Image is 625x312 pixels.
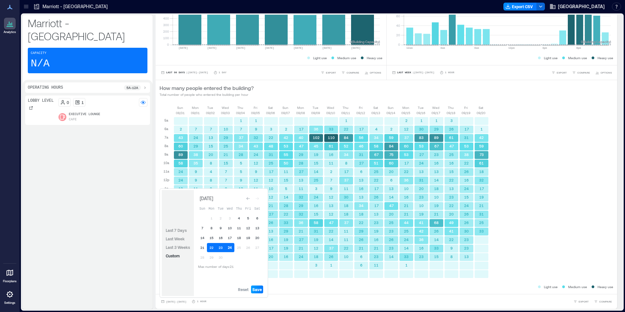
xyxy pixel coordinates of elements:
text: 22 [464,161,469,165]
text: 13 [299,178,303,182]
p: Heavy use [598,55,613,61]
text: 4 [375,127,378,131]
text: 67 [374,152,379,157]
p: 09/07 [281,110,290,115]
text: 6 [360,169,363,174]
text: 8 [210,178,212,182]
p: 09/03 [221,110,230,115]
text: 38 [464,152,469,157]
button: 11 [234,223,244,233]
button: 23 [216,243,225,252]
button: 15 [207,233,216,242]
p: Fri [464,105,468,110]
text: 29 [299,152,303,157]
text: 12 [254,161,258,165]
text: 25 [374,169,379,174]
button: 22 [207,243,216,252]
text: 37 [404,135,409,140]
button: Save [251,286,263,293]
text: 61 [449,135,454,140]
span: Custom [166,253,180,258]
span: COMPARE [577,71,590,75]
text: 21 [224,152,228,157]
text: 2 [285,127,287,131]
tspan: 60 [396,14,400,18]
text: 5 [240,161,242,165]
text: 37 [239,135,244,140]
button: EXPORT [319,69,337,76]
text: [DATE] [236,46,245,49]
text: 9 [240,178,242,182]
p: 1 Day [219,71,227,75]
text: 12 [404,127,409,131]
text: 60 [404,144,409,148]
text: 2 [180,127,182,131]
text: 18 [479,169,484,174]
button: Last 90 Days |[DATE]-[DATE] [160,69,210,76]
text: 40 [299,135,303,140]
p: Tue [418,105,424,110]
text: 13 [419,169,424,174]
text: [DATE] [294,46,303,49]
text: 47 [449,144,454,148]
text: 34 [239,144,243,148]
text: 32 [254,135,258,140]
text: 4pm [542,46,547,49]
button: 5 [244,214,253,223]
text: 16 [449,161,454,165]
text: 31 [464,135,469,140]
p: 09/15 [401,110,410,115]
p: Sat [373,105,378,110]
tspan: 0 [398,43,400,46]
text: 59 [389,135,394,140]
button: EXPORT [550,69,568,76]
text: [DATE] [322,46,332,49]
text: 67 [434,144,439,148]
text: 24 [254,152,258,157]
span: Last Week [166,236,185,241]
span: [DATE] - [DATE] [166,300,186,303]
p: 09/02 [206,110,215,115]
text: 38 [194,152,198,157]
text: 53 [284,144,288,148]
text: 2 [405,118,408,123]
p: Settings [4,301,15,305]
text: 13 [434,169,439,174]
text: 35 [194,161,198,165]
tspan: 20 [396,33,400,37]
button: 21 [198,243,207,252]
text: 8 [345,161,347,165]
span: Reset [238,287,248,292]
text: 8pm [576,46,581,49]
p: Sun [177,105,183,110]
p: 6a [164,126,168,131]
span: Last 3 Weeks [166,245,190,250]
p: 09/04 [236,110,245,115]
p: Thu [448,105,454,110]
text: 36 [314,127,318,131]
p: Wed [432,105,439,110]
text: 73 [480,152,484,157]
text: 12pm [508,46,515,49]
span: OPTIONS [370,71,381,75]
text: 8am [474,46,479,49]
text: 53 [464,144,469,148]
p: 09/06 [266,110,275,115]
text: 26 [464,169,469,174]
text: 17 [404,161,409,165]
text: 5 [240,169,242,174]
button: 10 [225,223,234,233]
tspan: 300 [163,23,169,27]
text: 61 [479,161,484,165]
button: 4 [234,214,244,223]
p: 09/14 [386,110,395,115]
text: 7 [210,127,212,131]
p: 09/11 [341,110,350,115]
p: Operating Hours [28,85,63,90]
text: [DATE] [207,46,217,49]
text: 24 [178,169,183,174]
text: 3 [270,127,272,131]
text: 27 [299,169,304,174]
p: 09/16 [416,110,425,115]
tspan: 0 [167,43,169,46]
